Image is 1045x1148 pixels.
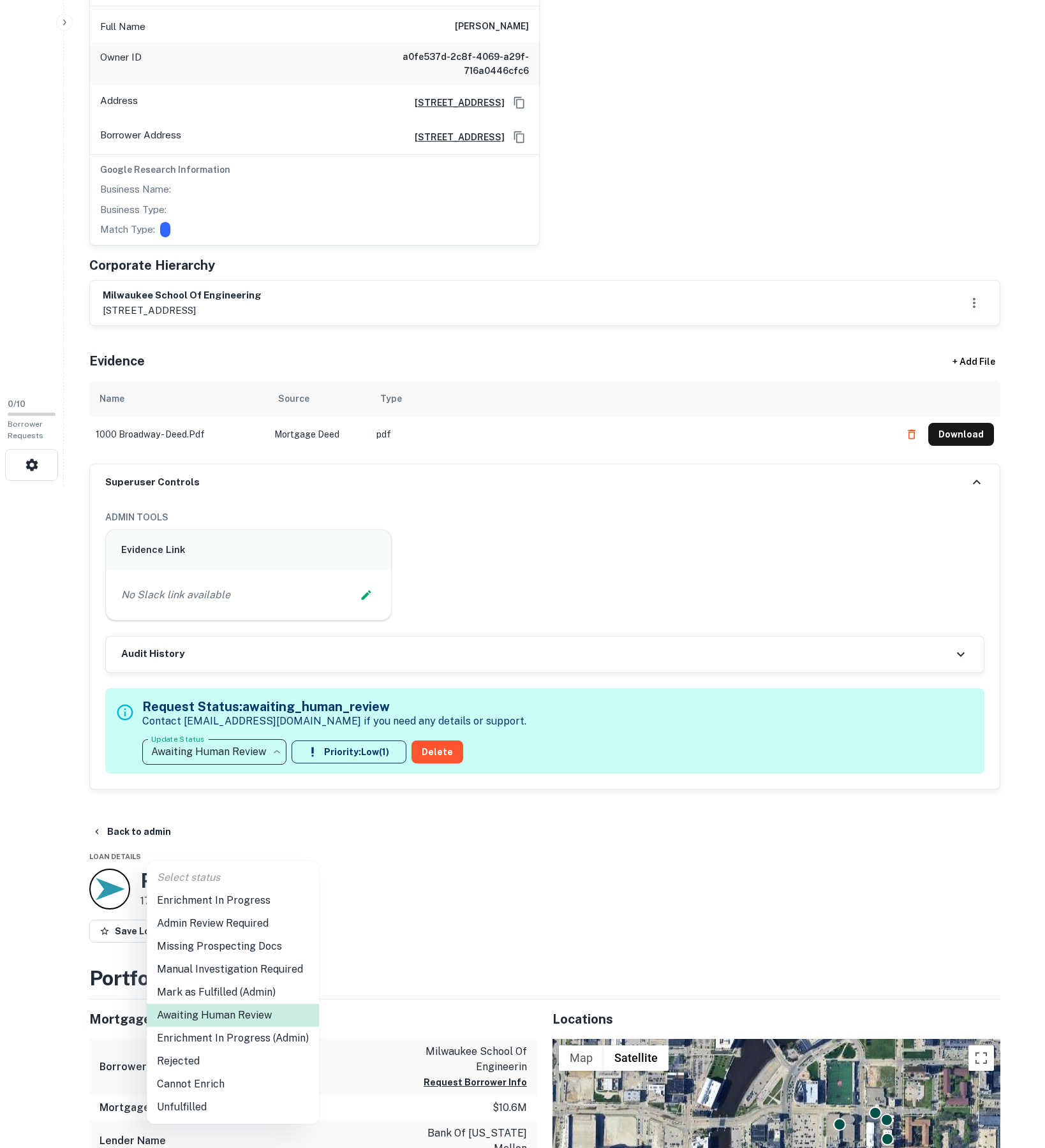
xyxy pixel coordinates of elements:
li: Unfulfilled [147,1096,319,1119]
li: Missing Prospecting Docs [147,935,319,958]
li: Mark as Fulfilled (Admin) [147,981,319,1004]
li: Admin Review Required [147,912,319,935]
li: Manual Investigation Required [147,958,319,981]
li: Rejected [147,1050,319,1073]
li: Awaiting Human Review [147,1004,319,1027]
li: Enrichment In Progress [147,889,319,912]
li: Cannot Enrich [147,1073,319,1096]
li: Enrichment In Progress (Admin) [147,1027,319,1050]
iframe: Chat Widget [981,1046,1045,1107]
